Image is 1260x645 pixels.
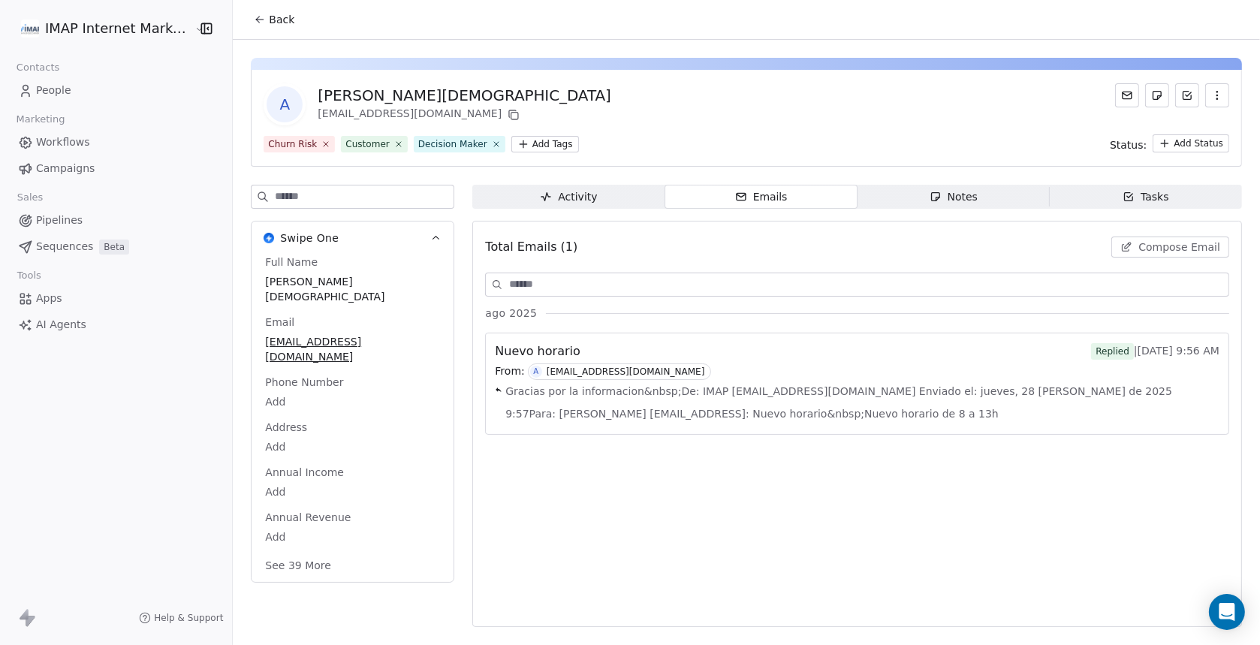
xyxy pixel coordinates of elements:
img: Swipe One [264,233,274,243]
button: Add Tags [511,136,579,152]
span: Annual Income [262,465,347,480]
span: Workflows [36,134,90,150]
a: SequencesBeta [12,234,220,259]
span: Status: [1110,137,1147,152]
div: Customer [345,137,390,151]
div: Churn Risk [268,137,317,151]
span: Add [265,394,440,409]
div: Open Intercom Messenger [1209,594,1245,630]
span: [PERSON_NAME][DEMOGRAPHIC_DATA] [265,274,440,304]
span: Add [265,439,440,454]
span: Phone Number [262,375,346,390]
span: Back [269,12,294,27]
div: [PERSON_NAME][DEMOGRAPHIC_DATA] [318,85,610,106]
span: IMAP Internet Marketing SL [45,19,191,38]
div: A [533,366,538,378]
div: Decision Maker [418,137,487,151]
span: Contacts [10,56,66,79]
a: People [12,78,220,103]
span: From: [495,363,524,380]
span: | [DATE] 9:56 AM [1091,343,1219,360]
div: Activity [540,189,597,205]
span: Address [262,420,310,435]
div: Notes [930,189,978,205]
span: Add [265,529,440,544]
span: A [267,86,303,122]
img: IMAP_Logo_ok.jpg [21,20,39,38]
a: Pipelines [12,208,220,233]
span: Help & Support [154,612,223,624]
span: Email [262,315,297,330]
div: Swipe OneSwipe One [252,255,454,582]
div: Replied [1096,344,1129,359]
button: IMAP Internet Marketing SL [18,16,184,41]
div: [EMAIL_ADDRESS][DOMAIN_NAME] [547,366,705,377]
div: Tasks [1123,189,1169,205]
button: Add Status [1153,134,1229,152]
span: Tools [11,264,47,287]
button: Swipe OneSwipe One [252,222,454,255]
span: AI Agents [36,317,86,333]
span: Total Emails (1) [485,238,577,256]
a: Apps [12,286,220,311]
button: Compose Email [1111,237,1229,258]
span: People [36,83,71,98]
span: Add [265,484,440,499]
span: ago 2025 [485,306,537,321]
span: Annual Revenue [262,510,354,525]
span: Pipelines [36,212,83,228]
span: Sequences [36,239,93,255]
span: Marketing [10,108,71,131]
span: Beta [99,240,129,255]
span: Swipe One [280,231,339,246]
a: Help & Support [139,612,223,624]
span: Full Name [262,255,321,270]
span: Campaigns [36,161,95,176]
span: Gracias por la informacion&nbsp;De: IMAP [EMAIL_ADDRESS][DOMAIN_NAME] Enviado el: jueves, 28 [PER... [505,380,1219,425]
span: Sales [11,186,50,209]
a: AI Agents [12,312,220,337]
button: See 39 More [256,552,340,579]
span: Nuevo horario [495,342,580,360]
span: Compose Email [1138,240,1220,255]
span: [EMAIL_ADDRESS][DOMAIN_NAME] [265,334,440,364]
span: Apps [36,291,62,306]
div: [EMAIL_ADDRESS][DOMAIN_NAME] [318,106,610,124]
a: Campaigns [12,156,220,181]
button: Back [245,6,303,33]
a: Workflows [12,130,220,155]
